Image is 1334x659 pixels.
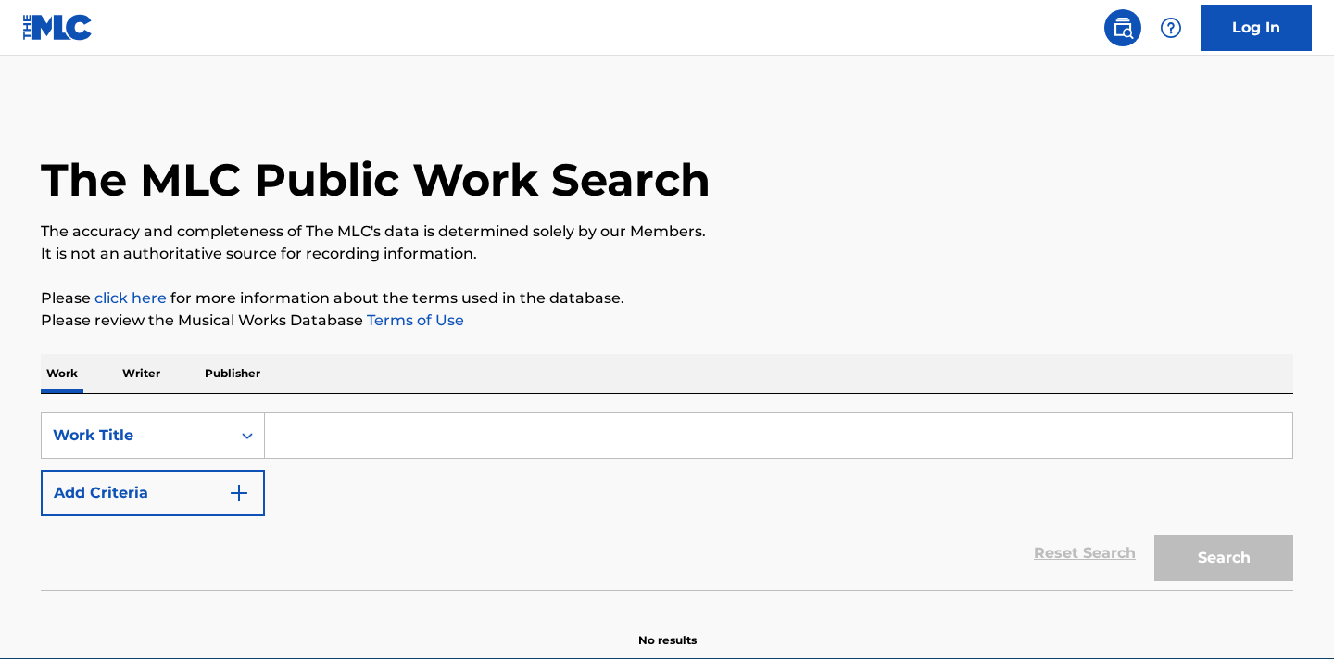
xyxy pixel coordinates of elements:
p: No results [638,610,697,649]
a: Terms of Use [363,311,464,329]
button: Add Criteria [41,470,265,516]
p: Please review the Musical Works Database [41,310,1293,332]
div: Help [1152,9,1189,46]
a: click here [94,289,167,307]
p: Publisher [199,354,266,393]
form: Search Form [41,412,1293,590]
p: The accuracy and completeness of The MLC's data is determined solely by our Members. [41,221,1293,243]
a: Log In [1201,5,1312,51]
p: Work [41,354,83,393]
img: search [1112,17,1134,39]
h1: The MLC Public Work Search [41,152,711,208]
img: 9d2ae6d4665cec9f34b9.svg [228,482,250,504]
img: help [1160,17,1182,39]
p: Please for more information about the terms used in the database. [41,287,1293,310]
p: Writer [117,354,166,393]
div: Work Title [53,425,220,447]
img: MLC Logo [22,14,94,41]
p: It is not an authoritative source for recording information. [41,243,1293,265]
a: Public Search [1104,9,1141,46]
